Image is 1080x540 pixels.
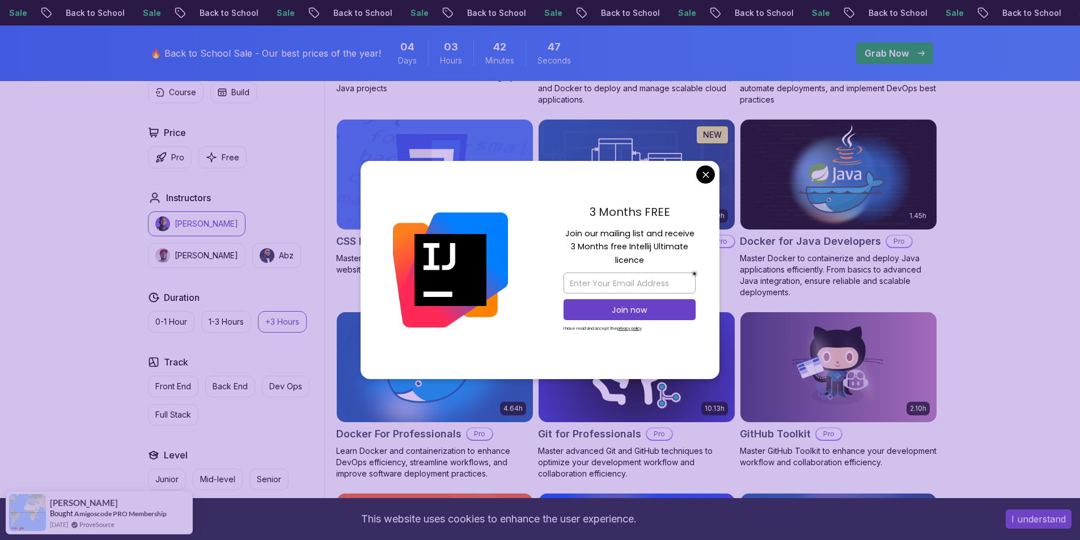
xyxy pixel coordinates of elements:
[155,216,170,231] img: instructor img
[910,404,926,413] p: 2.10h
[164,355,188,369] h2: Track
[52,7,129,19] p: Back to School
[798,7,835,19] p: Sale
[467,428,492,440] p: Pro
[148,404,198,426] button: Full Stack
[336,426,461,442] h2: Docker For Professionals
[336,253,533,275] p: Master the fundamentals of CSS and bring your websites to life with style and structure.
[493,39,506,55] span: 42 Minutes
[148,82,204,103] button: Course
[201,311,251,333] button: 1-3 Hours
[279,250,294,261] p: Abz
[249,469,289,490] button: Senior
[503,404,523,413] p: 4.64h
[865,46,909,60] p: Grab Now
[222,152,239,163] p: Free
[932,7,968,19] p: Sale
[50,509,73,518] span: Bought
[50,520,68,529] span: [DATE]
[262,376,310,397] button: Dev Ops
[155,316,187,328] p: 0-1 Hour
[193,469,243,490] button: Mid-level
[74,509,167,518] a: Amigoscode PRO Membership
[336,71,533,94] p: Learn how to use Maven to build and manage your Java projects
[664,7,701,19] p: Sale
[320,7,397,19] p: Back to School
[171,152,184,163] p: Pro
[198,146,247,168] button: Free
[164,126,186,139] h2: Price
[186,7,263,19] p: Back to School
[200,474,235,485] p: Mid-level
[252,243,301,268] button: instructor imgAbz
[169,87,196,98] p: Course
[537,55,571,66] span: Seconds
[265,316,299,328] p: +3 Hours
[538,312,735,479] a: Git for Professionals card10.13hGit for ProfessionalsProMaster advanced Git and GitHub techniques...
[337,120,533,229] img: CSS Essentials card
[164,291,200,304] h2: Duration
[205,376,255,397] button: Back End
[166,191,211,205] h2: Instructors
[148,243,245,268] button: instructor img[PERSON_NAME]
[444,39,458,55] span: 3 Hours
[709,236,734,247] p: Pro
[9,494,46,531] img: provesource social proof notification image
[538,445,735,479] p: Master advanced Git and GitHub techniques to optimize your development workflow and collaboration...
[210,82,257,103] button: Build
[148,376,198,397] button: Front End
[148,311,194,333] button: 0-1 Hour
[79,520,115,529] a: ProveSource
[705,404,725,413] p: 10.13h
[740,312,937,422] img: GitHub Toolkit card
[740,445,937,468] p: Master GitHub Toolkit to enhance your development workflow and collaboration efficiency.
[336,119,533,275] a: CSS Essentials card2.08hCSS EssentialsMaster the fundamentals of CSS and bring your websites to l...
[148,211,245,236] button: instructor img[PERSON_NAME]
[740,120,937,229] img: Docker for Java Developers card
[400,39,414,55] span: 4 Days
[175,250,238,261] p: [PERSON_NAME]
[397,7,433,19] p: Sale
[887,236,912,247] p: Pro
[257,474,281,485] p: Senior
[155,474,179,485] p: Junior
[703,129,722,141] p: NEW
[398,55,417,66] span: Days
[454,7,531,19] p: Back to School
[175,218,238,229] p: [PERSON_NAME]
[909,211,926,220] p: 1.45h
[9,507,989,532] div: This website uses cookies to enhance the user experience.
[855,7,932,19] p: Back to School
[721,7,798,19] p: Back to School
[337,312,533,422] img: Docker For Professionals card
[531,7,567,19] p: Sale
[260,248,274,263] img: instructor img
[587,7,664,19] p: Back to School
[740,71,937,105] p: Master CI/CD pipelines with GitHub Actions, automate deployments, and implement DevOps best pract...
[209,316,244,328] p: 1-3 Hours
[989,7,1066,19] p: Back to School
[1006,509,1071,529] button: Accept cookies
[155,381,191,392] p: Front End
[155,248,170,263] img: instructor img
[539,120,735,229] img: Database Design & Implementation card
[548,39,561,55] span: 47 Seconds
[148,469,186,490] button: Junior
[740,312,937,468] a: GitHub Toolkit card2.10hGitHub ToolkitProMaster GitHub Toolkit to enhance your development workfl...
[150,46,381,60] p: 🔥 Back to School Sale - Our best prices of the year!
[258,311,307,333] button: +3 Hours
[336,312,533,479] a: Docker For Professionals card4.64hDocker For ProfessionalsProLearn Docker and containerization to...
[164,448,188,462] h2: Level
[740,233,881,249] h2: Docker for Java Developers
[155,409,191,420] p: Full Stack
[740,253,937,298] p: Master Docker to containerize and deploy Java applications efficiently. From basics to advanced J...
[440,55,462,66] span: Hours
[485,55,514,66] span: Minutes
[269,381,302,392] p: Dev Ops
[538,71,735,105] p: Master AWS services like EC2, RDS, VPC, Route 53, and Docker to deploy and manage scalable cloud ...
[336,445,533,479] p: Learn Docker and containerization to enhance DevOps efficiency, streamline workflows, and improve...
[129,7,166,19] p: Sale
[50,498,118,508] span: [PERSON_NAME]
[816,428,841,440] p: Pro
[148,146,192,168] button: Pro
